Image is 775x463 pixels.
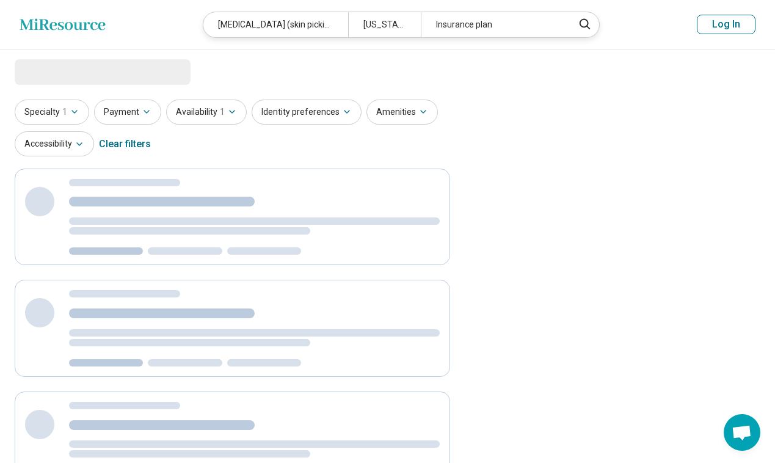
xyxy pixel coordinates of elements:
[697,15,755,34] button: Log In
[94,100,161,125] button: Payment
[724,414,760,451] div: Open chat
[203,12,348,37] div: [MEDICAL_DATA] (skin picking)
[15,100,89,125] button: Specialty1
[421,12,566,37] div: Insurance plan
[366,100,438,125] button: Amenities
[15,59,117,84] span: Loading...
[220,106,225,118] span: 1
[99,129,151,159] div: Clear filters
[166,100,247,125] button: Availability1
[62,106,67,118] span: 1
[15,131,94,156] button: Accessibility
[348,12,421,37] div: [US_STATE]
[252,100,362,125] button: Identity preferences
